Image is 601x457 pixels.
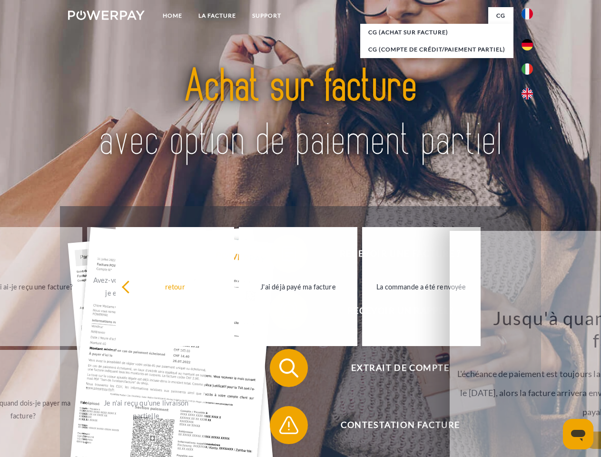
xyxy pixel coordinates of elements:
[360,41,513,58] a: CG (Compte de crédit/paiement partiel)
[360,24,513,41] a: CG (achat sur facture)
[522,88,533,99] img: en
[284,406,517,444] span: Contestation Facture
[563,419,593,449] iframe: Bouton de lancement de la fenêtre de messagerie
[93,274,200,299] div: Avez-vous reçu mes paiements, ai-je encore un solde ouvert?
[245,280,352,293] div: J'ai déjà payé ma facture
[284,349,517,387] span: Extrait de compte
[270,349,517,387] button: Extrait de compte
[68,10,145,20] img: logo-powerpay-white.svg
[87,227,206,346] a: Avez-vous reçu mes paiements, ai-je encore un solde ouvert?
[270,406,517,444] button: Contestation Facture
[121,280,228,293] div: retour
[91,46,510,182] img: title-powerpay_fr.svg
[522,39,533,50] img: de
[522,63,533,75] img: it
[488,7,513,24] a: CG
[190,7,244,24] a: LA FACTURE
[244,7,289,24] a: Support
[155,7,190,24] a: Home
[277,356,301,380] img: qb_search.svg
[368,280,475,293] div: La commande a été renvoyée
[93,397,200,422] div: Je n'ai reçu qu'une livraison partielle
[522,8,533,20] img: fr
[277,413,301,437] img: qb_warning.svg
